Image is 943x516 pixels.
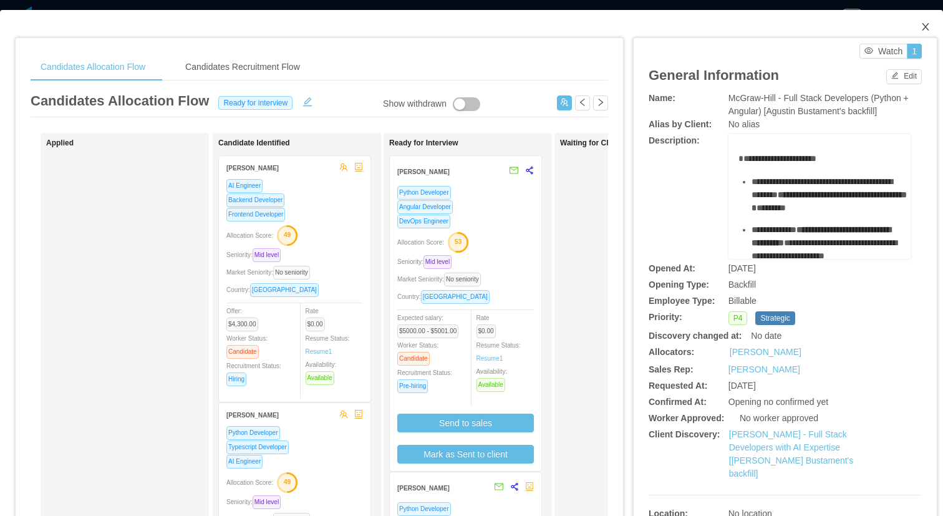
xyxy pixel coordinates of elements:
span: [DATE] [728,263,756,273]
span: No seniority [273,266,310,280]
span: Rate [306,308,330,328]
span: Candidate [226,345,259,359]
strong: [PERSON_NAME] [397,485,450,492]
span: DevOps Engineer [397,215,450,228]
button: icon: eyeWatch [859,44,907,59]
span: No alias [728,119,760,129]
span: team [339,163,348,172]
span: Available [306,371,334,385]
span: No seniority [444,273,481,286]
span: Worker Status: [397,342,438,362]
b: Employee Type: [649,296,715,306]
span: [DATE] [728,381,756,391]
span: Strategic [755,311,795,325]
span: Allocation Score: [397,239,444,246]
b: Sales Rep: [649,364,694,374]
span: Opening no confirmed yet [728,397,828,407]
span: share-alt [510,482,519,491]
text: 49 [284,478,291,485]
span: Frontend Developer [226,208,285,221]
b: Discovery changed at: [649,331,742,341]
span: Mid level [423,255,452,269]
span: Seniority: [226,251,286,258]
button: Close [908,10,943,45]
b: Confirmed At: [649,397,707,407]
span: Country: [397,293,495,300]
div: rdw-editor [738,152,901,277]
span: Worker Status: [226,335,268,355]
b: Allocators: [649,347,694,357]
a: [PERSON_NAME] [728,364,800,374]
b: Name: [649,93,675,103]
span: Allocation Score: [226,232,273,239]
span: Backend Developer [226,193,284,207]
span: robot [354,163,363,172]
span: $0.00 [306,318,325,331]
span: Rate [476,314,501,334]
strong: [PERSON_NAME] [226,412,279,419]
span: robot [525,482,534,491]
span: Country: [226,286,324,293]
span: McGraw-Hill - Full Stack Developers (Python + Angular) [Agustin Bustament's backfill] [728,93,909,116]
strong: [PERSON_NAME] [226,165,279,172]
span: AI Engineer [226,179,263,193]
b: Worker Approved: [649,413,724,423]
button: mail [488,477,504,497]
span: Typescript Developer [226,441,289,454]
text: 53 [455,238,462,245]
b: Description: [649,135,700,145]
span: Available [476,378,505,392]
text: 49 [284,231,291,238]
span: Seniority: [397,258,457,265]
span: Angular Developer [397,200,453,214]
button: icon: edit [297,94,317,107]
article: General Information [649,65,779,85]
button: Send to sales [397,414,534,432]
button: mail [503,161,519,181]
a: Resume1 [476,354,503,363]
h1: Candidate Identified [218,139,393,148]
button: icon: editEdit [886,69,922,84]
h1: Waiting for Client Approval [560,139,735,148]
span: robot [354,410,363,419]
span: Mid level [253,248,281,262]
span: Python Developer [397,186,451,200]
span: Recruitment Status: [397,369,452,389]
span: Ready for interview [218,96,293,110]
span: [GEOGRAPHIC_DATA] [421,290,490,304]
span: Seniority: [226,499,286,505]
span: Python Developer [226,426,280,440]
b: Opened At: [649,263,695,273]
span: Python Developer [397,502,451,516]
b: Requested At: [649,381,707,391]
button: 49 [273,472,298,492]
button: icon: right [593,95,608,110]
div: Show withdrawn [383,97,447,111]
span: Market Seniority: [226,269,315,276]
span: share-alt [525,166,534,175]
i: icon: close [921,22,931,32]
span: Allocation Score: [226,479,273,486]
button: icon: usergroup-add [557,95,572,110]
a: [PERSON_NAME] [730,346,801,359]
button: 1 [907,44,922,59]
h1: Applied [46,139,221,148]
span: Offer: [226,308,263,328]
span: Resume Status: [306,335,350,355]
b: Opening Type: [649,280,709,290]
span: No date [751,331,781,341]
span: $4,300.00 [226,318,258,331]
button: 49 [273,225,298,245]
a: Resume1 [306,347,332,356]
span: Recruitment Status: [226,363,281,382]
span: Availability: [306,361,339,381]
button: 53 [444,231,469,251]
span: Market Seniority: [397,276,486,283]
div: rdw-wrapper [728,134,911,259]
span: Resume Status: [476,342,521,362]
span: Backfill [728,280,756,290]
span: $5000.00 - $5001.00 [397,324,458,338]
span: [GEOGRAPHIC_DATA] [250,283,319,297]
span: Candidate [397,352,430,366]
button: Mark as Sent to client [397,445,534,464]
